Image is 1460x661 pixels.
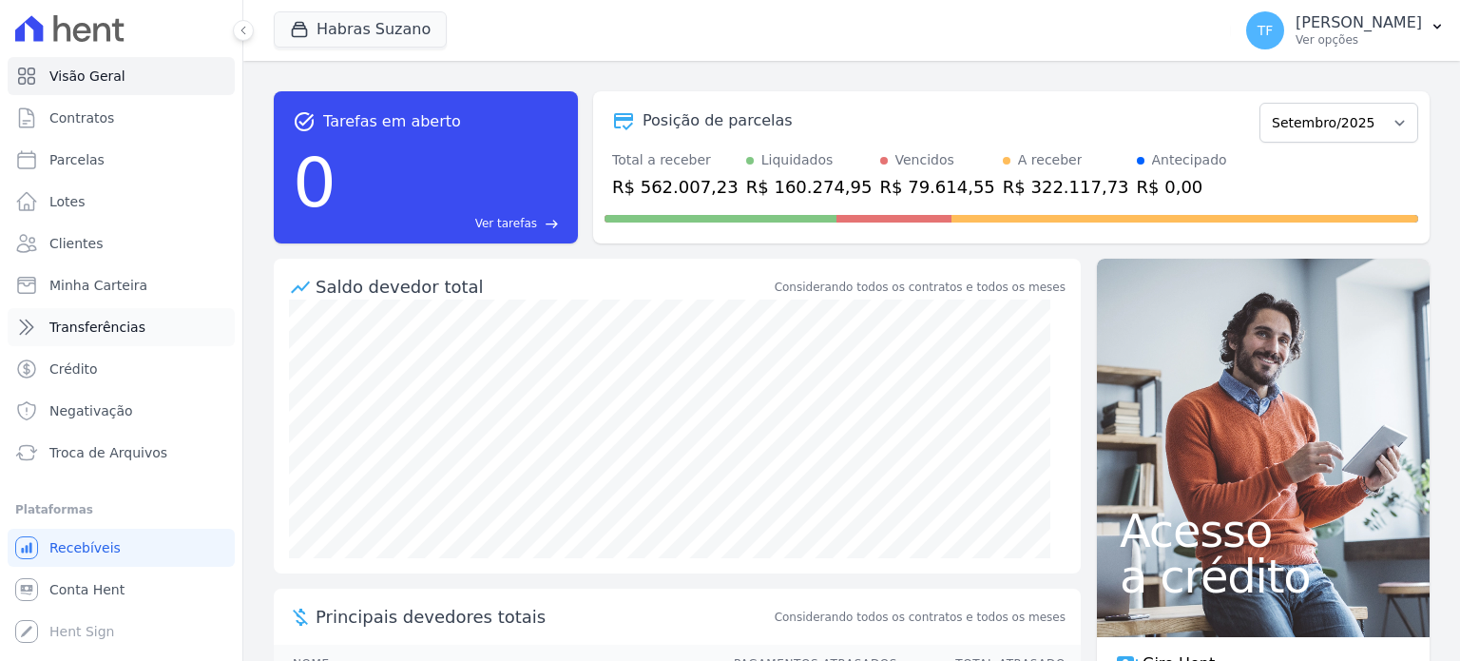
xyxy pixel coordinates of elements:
span: Crédito [49,360,98,379]
a: Lotes [8,183,235,221]
span: Recebíveis [49,538,121,557]
span: Lotes [49,192,86,211]
a: Recebíveis [8,529,235,567]
div: R$ 562.007,23 [612,174,739,200]
div: R$ 160.274,95 [746,174,873,200]
div: 0 [293,133,336,232]
div: Antecipado [1152,150,1227,170]
span: Contratos [49,108,114,127]
a: Conta Hent [8,571,235,609]
a: Negativação [8,392,235,430]
span: Parcelas [49,150,105,169]
div: Posição de parcelas [643,109,793,132]
span: task_alt [293,110,316,133]
div: Considerando todos os contratos e todos os meses [775,279,1066,296]
button: TF [PERSON_NAME] Ver opções [1231,4,1460,57]
p: [PERSON_NAME] [1296,13,1422,32]
span: Clientes [49,234,103,253]
a: Minha Carteira [8,266,235,304]
p: Ver opções [1296,32,1422,48]
span: a crédito [1120,554,1407,599]
span: Tarefas em aberto [323,110,461,133]
div: Total a receber [612,150,739,170]
div: Plataformas [15,498,227,521]
a: Clientes [8,224,235,262]
a: Troca de Arquivos [8,434,235,472]
span: Conta Hent [49,580,125,599]
div: R$ 79.614,55 [880,174,995,200]
span: Visão Geral [49,67,125,86]
a: Contratos [8,99,235,137]
button: Habras Suzano [274,11,447,48]
div: A receber [1018,150,1083,170]
span: Acesso [1120,508,1407,554]
span: Transferências [49,318,145,337]
div: Liquidados [761,150,834,170]
span: Troca de Arquivos [49,443,167,462]
a: Parcelas [8,141,235,179]
div: R$ 322.117,73 [1003,174,1129,200]
span: Principais devedores totais [316,604,771,630]
span: TF [1258,24,1274,37]
a: Transferências [8,308,235,346]
span: Negativação [49,401,133,420]
a: Crédito [8,350,235,388]
span: east [545,217,559,231]
div: R$ 0,00 [1137,174,1227,200]
div: Saldo devedor total [316,274,771,300]
span: Considerando todos os contratos e todos os meses [775,609,1066,626]
a: Ver tarefas east [344,215,559,232]
span: Ver tarefas [475,215,537,232]
span: Minha Carteira [49,276,147,295]
a: Visão Geral [8,57,235,95]
div: Vencidos [895,150,954,170]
